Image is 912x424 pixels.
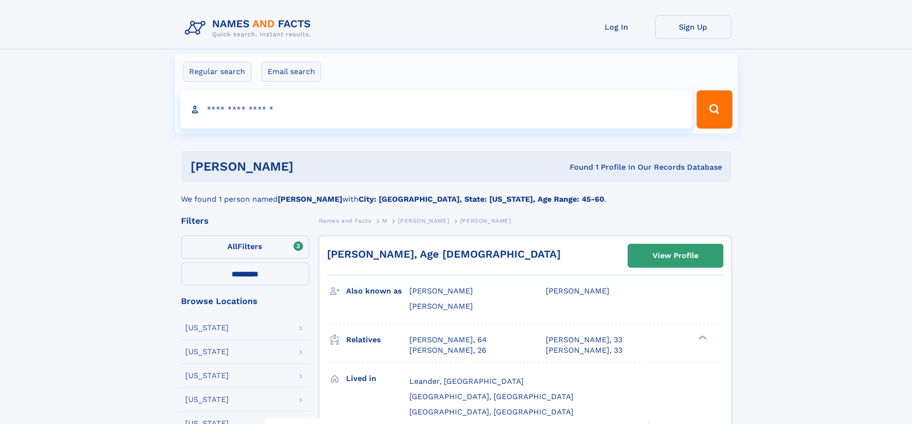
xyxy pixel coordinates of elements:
[181,217,309,225] div: Filters
[382,215,387,227] a: M
[546,286,609,295] span: [PERSON_NAME]
[628,244,723,267] a: View Profile
[409,345,486,356] a: [PERSON_NAME], 26
[181,236,309,259] label: Filters
[409,335,487,345] a: [PERSON_NAME], 64
[409,407,574,416] span: [GEOGRAPHIC_DATA], [GEOGRAPHIC_DATA]
[382,217,387,224] span: M
[227,242,237,251] span: All
[346,370,409,387] h3: Lived in
[185,348,229,356] div: [US_STATE]
[398,215,449,227] a: [PERSON_NAME]
[191,161,432,173] h1: [PERSON_NAME]
[185,396,229,403] div: [US_STATE]
[278,195,342,204] b: [PERSON_NAME]
[409,286,473,295] span: [PERSON_NAME]
[653,245,698,267] div: View Profile
[183,62,251,82] label: Regular search
[546,335,622,345] a: [PERSON_NAME], 33
[181,15,319,41] img: Logo Names and Facts
[185,324,229,332] div: [US_STATE]
[359,195,604,204] b: City: [GEOGRAPHIC_DATA], State: [US_STATE], Age Range: 45-60
[346,332,409,348] h3: Relatives
[181,297,309,305] div: Browse Locations
[346,283,409,299] h3: Also known as
[398,217,449,224] span: [PERSON_NAME]
[409,392,574,401] span: [GEOGRAPHIC_DATA], [GEOGRAPHIC_DATA]
[185,372,229,380] div: [US_STATE]
[578,15,655,39] a: Log In
[431,162,722,173] div: Found 1 Profile In Our Records Database
[181,182,732,205] div: We found 1 person named with .
[546,345,622,356] a: [PERSON_NAME], 33
[697,90,732,129] button: Search Button
[460,217,511,224] span: [PERSON_NAME]
[327,248,561,260] a: [PERSON_NAME], Age [DEMOGRAPHIC_DATA]
[261,62,321,82] label: Email search
[319,215,372,227] a: Names and Facts
[655,15,732,39] a: Sign Up
[696,334,708,340] div: ❯
[409,377,524,386] span: Leander, [GEOGRAPHIC_DATA]
[180,90,693,129] input: search input
[409,302,473,311] span: [PERSON_NAME]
